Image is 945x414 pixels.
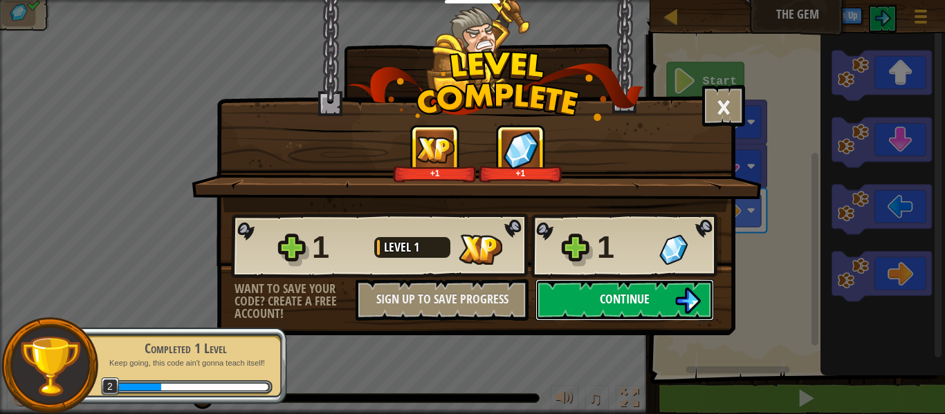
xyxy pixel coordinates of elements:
p: Keep going, this code ain't gonna teach itself! [98,358,273,368]
div: 1 [597,225,651,270]
div: Want to save your code? Create a free account! [235,283,356,320]
img: trophy.png [19,335,82,397]
img: Gems Gained [659,234,688,265]
span: 2 [101,377,120,396]
img: XP Gained [416,136,455,163]
img: level_complete.png [347,51,644,121]
img: XP Gained [459,234,502,265]
img: Continue [675,288,701,314]
button: Sign Up to Save Progress [356,279,529,321]
div: +1 [481,168,560,178]
div: Completed 1 Level [98,339,273,358]
span: Continue [600,290,650,308]
span: Level [384,238,414,256]
button: Continue [535,279,714,321]
img: Gems Gained [503,131,539,169]
span: 1 [414,238,419,256]
button: × [702,85,745,126]
div: +1 [396,168,474,178]
div: 1 [312,225,366,270]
